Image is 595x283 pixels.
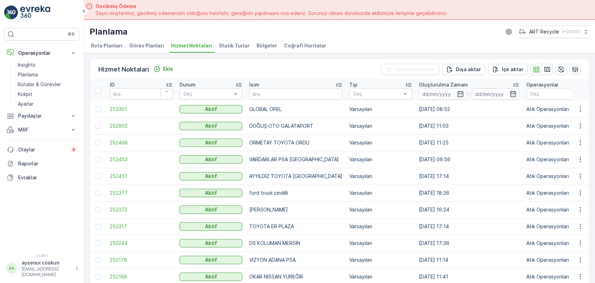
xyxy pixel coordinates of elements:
p: MRF [18,126,66,133]
p: Planlama [18,71,38,78]
p: Tip [349,81,357,88]
p: Aktif [205,122,217,129]
button: İçe aktar [488,64,528,75]
td: Varsayılan [346,252,415,268]
td: [DATE] 16:24 [415,201,523,218]
td: [DATE] 18:26 [415,185,523,201]
button: AAaysenur.coskun[EMAIL_ADDRESS][DOMAIN_NAME] [4,259,79,277]
button: Aktif [180,206,242,214]
td: GLOBAL OPEL [246,101,346,118]
a: 252377 [110,189,173,196]
td: [DATE] 17:14 [415,218,523,235]
p: Aktif [205,256,217,263]
div: Toggle Row Selected [96,190,101,196]
div: Toggle Row Selected [96,140,101,146]
a: 252451 [110,173,173,180]
p: İsim [249,81,259,88]
button: Aktif [180,155,242,164]
a: 252317 [110,223,173,230]
span: Gecikmiş Ödeme [96,3,448,10]
div: Toggle Row Selected [96,207,101,213]
button: Aktif [180,122,242,130]
a: Kokpit [15,89,79,99]
p: Hizmet Noktaları [98,65,149,74]
a: 252453 [110,156,173,163]
td: Varsayılan [346,218,415,235]
input: Ara [249,88,342,99]
p: Durum [180,81,196,88]
td: [DATE] 11:25 [415,134,523,151]
p: Ayarlar [18,100,33,107]
td: ford truck cindilli [246,185,346,201]
td: Varsayılan [346,235,415,252]
a: Olaylar4 [4,143,79,157]
button: Aktif [180,189,242,197]
button: Aktif [180,256,242,264]
a: 252373 [110,206,173,213]
a: 252244 [110,240,173,247]
td: [DATE] 11:14 [415,252,523,268]
input: Ara [110,88,173,99]
img: logo [4,6,18,20]
p: Aktif [205,273,217,280]
p: Operasyonlar [18,50,66,57]
p: Ekle [163,66,173,73]
span: Coğrafi Haritalar [284,42,326,49]
button: Aktif [180,239,242,247]
span: Sayın müşterimiz, gecikmiş ödemenizin olduğunu hatırlatır, gereğinin yapılmasını rica ederiz. Sor... [96,10,448,17]
button: Filtreleri temizle [381,64,439,75]
td: DOĞUŞ OTO GALATAPORT [246,118,346,134]
a: Ayarlar [15,99,79,109]
button: Ekle [151,65,176,73]
p: Aktif [205,173,217,180]
span: Hizmet Noktaları [171,42,212,49]
td: [DATE] 17:36 [415,235,523,252]
button: Aktif [180,105,242,113]
p: aysenur.coskun [22,259,72,266]
a: 252178 [110,256,173,263]
p: - [468,90,471,98]
td: AYYILDIZ TOYOTA [GEOGRAPHIC_DATA] [246,168,346,185]
p: 4 [72,147,75,152]
p: Paydaşlar [18,112,66,119]
p: Filtreleri temizle [395,66,435,73]
div: Toggle Row Selected [96,257,101,263]
span: Bölgeler [257,42,277,49]
span: v 1.48.1 [4,254,79,258]
button: Aktif [180,273,242,281]
p: Kokpit [18,91,32,98]
div: Toggle Row Selected [96,157,101,162]
p: Aktif [205,240,217,247]
div: Toggle Row Selected [96,123,101,129]
div: AA [6,263,17,274]
p: Olaylar [18,146,67,153]
span: 252498 [110,139,173,146]
a: Rotalar & Görevler [15,80,79,89]
p: Evraklar [18,174,77,181]
div: Toggle Row Selected [96,224,101,229]
p: Rotalar & Görevler [18,81,61,88]
div: Toggle Row Selected [96,173,101,179]
p: Operasyonlar [526,81,558,88]
a: 253301 [110,106,173,113]
button: ART Recycle(+03:00) [519,25,589,38]
a: Planlama [15,70,79,80]
span: 252902 [110,122,173,129]
td: Varsayılan [346,118,415,134]
p: Insights [18,61,36,68]
p: Seç [353,90,401,97]
p: İçe aktar [502,66,524,73]
p: Aktif [205,206,217,213]
a: Raporlar [4,157,79,171]
button: Aktif [180,172,242,180]
span: 252166 [110,273,173,280]
td: [DATE] 11:03 [415,118,523,134]
td: Varsayılan [346,134,415,151]
div: Toggle Row Selected [96,274,101,280]
div: Toggle Row Selected [96,106,101,112]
